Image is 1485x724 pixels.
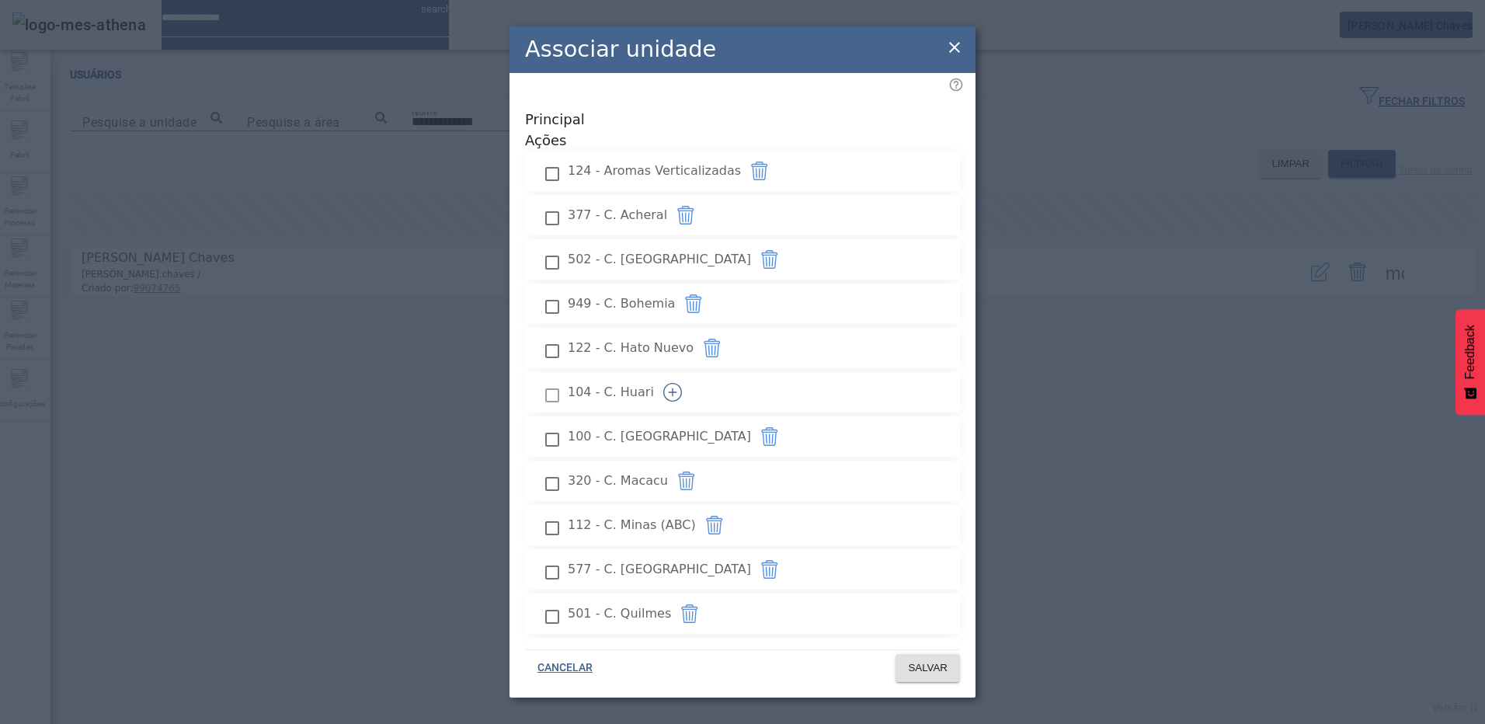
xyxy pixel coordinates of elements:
span: CANCELAR [537,660,593,676]
button: CANCELAR [525,654,605,682]
button: SALVAR [896,654,960,682]
span: 501 - C. Quilmes [568,604,671,623]
span: 377 - C. Acheral [568,206,667,225]
span: 100 - C. [GEOGRAPHIC_DATA] [568,427,751,446]
span: 577 - C. [GEOGRAPHIC_DATA] [568,560,751,579]
span: 320 - C. Macacu [568,472,668,490]
span: Ações [525,130,960,151]
span: SALVAR [908,660,948,676]
span: 122 - C. Hato Nuevo [568,339,694,357]
span: 112 - C. Minas (ABC) [568,516,696,534]
button: Feedback - Mostrar pesquisa [1455,309,1485,415]
span: 502 - C. [GEOGRAPHIC_DATA] [568,250,751,269]
span: Principal [525,109,960,130]
span: Feedback [1463,325,1477,379]
span: 104 - C. Huari [568,383,654,402]
h2: Associar unidade [525,33,716,66]
span: 949 - C. Bohemia [568,294,675,313]
span: 124 - Aromas Verticalizadas [568,162,741,180]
